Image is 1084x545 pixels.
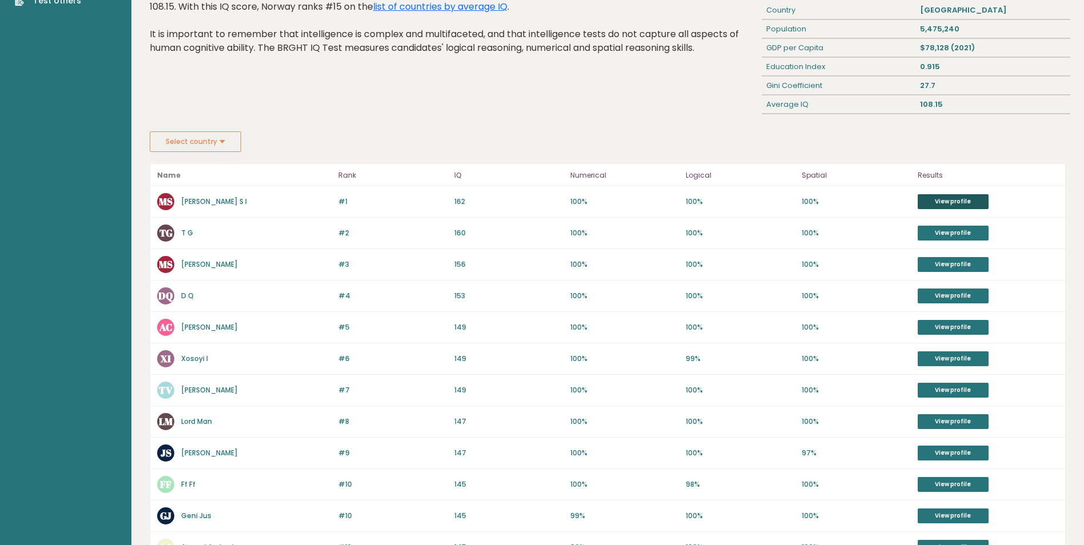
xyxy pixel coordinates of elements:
[916,58,1070,76] div: 0.915
[159,415,173,428] text: LM
[686,322,795,332] p: 100%
[802,259,911,270] p: 100%
[159,226,173,239] text: TG
[918,414,989,429] a: View profile
[570,354,679,364] p: 100%
[181,385,238,395] a: [PERSON_NAME]
[454,169,563,182] p: IQ
[454,479,563,490] p: 145
[338,291,447,301] p: #4
[181,228,193,238] a: T G
[686,416,795,427] p: 100%
[181,197,247,206] a: [PERSON_NAME] S I
[570,385,679,395] p: 100%
[762,39,916,57] div: GDP per Capita
[181,291,194,300] a: D Q
[802,228,911,238] p: 100%
[686,228,795,238] p: 100%
[686,197,795,207] p: 100%
[918,257,989,272] a: View profile
[454,511,563,521] p: 145
[338,385,447,395] p: #7
[918,508,989,523] a: View profile
[686,259,795,270] p: 100%
[181,416,212,426] a: Lord Man
[686,511,795,521] p: 100%
[338,259,447,270] p: #3
[454,291,563,301] p: 153
[686,448,795,458] p: 100%
[158,289,173,302] text: DQ
[181,511,211,520] a: Geni Jus
[686,291,795,301] p: 100%
[570,448,679,458] p: 100%
[159,383,173,396] text: TV
[686,354,795,364] p: 99%
[570,322,679,332] p: 100%
[802,197,911,207] p: 100%
[762,77,916,95] div: Gini Coefficient
[454,322,563,332] p: 149
[338,416,447,427] p: #8
[159,195,173,208] text: MS
[570,416,679,427] p: 100%
[150,131,241,152] button: Select country
[454,197,563,207] p: 162
[918,226,989,241] a: View profile
[918,477,989,492] a: View profile
[802,169,911,182] p: Spatial
[762,95,916,114] div: Average IQ
[570,197,679,207] p: 100%
[570,511,679,521] p: 99%
[454,416,563,427] p: 147
[157,170,181,180] b: Name
[916,77,1070,95] div: 27.7
[918,194,989,209] a: View profile
[762,20,916,38] div: Population
[454,448,563,458] p: 147
[159,320,173,334] text: AC
[160,352,171,365] text: XI
[454,385,563,395] p: 149
[916,1,1070,19] div: [GEOGRAPHIC_DATA]
[454,228,563,238] p: 160
[916,39,1070,57] div: $78,128 (2021)
[160,509,171,522] text: GJ
[916,20,1070,38] div: 5,475,240
[338,511,447,521] p: #10
[338,448,447,458] p: #9
[802,448,911,458] p: 97%
[338,228,447,238] p: #2
[762,1,916,19] div: Country
[454,259,563,270] p: 156
[802,479,911,490] p: 100%
[686,479,795,490] p: 98%
[918,383,989,398] a: View profile
[338,479,447,490] p: #10
[570,291,679,301] p: 100%
[570,169,679,182] p: Numerical
[686,385,795,395] p: 100%
[762,58,916,76] div: Education Index
[159,258,173,271] text: MS
[338,169,447,182] p: Rank
[570,479,679,490] p: 100%
[918,446,989,460] a: View profile
[802,511,911,521] p: 100%
[802,385,911,395] p: 100%
[181,448,238,458] a: [PERSON_NAME]
[918,351,989,366] a: View profile
[181,479,195,489] a: Ff Ff
[181,259,238,269] a: [PERSON_NAME]
[181,354,208,363] a: Xosoyi I
[160,478,171,491] text: FF
[338,354,447,364] p: #6
[918,169,1058,182] p: Results
[161,446,171,459] text: JS
[181,322,238,332] a: [PERSON_NAME]
[686,169,795,182] p: Logical
[918,320,989,335] a: View profile
[338,322,447,332] p: #5
[454,354,563,364] p: 149
[918,288,989,303] a: View profile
